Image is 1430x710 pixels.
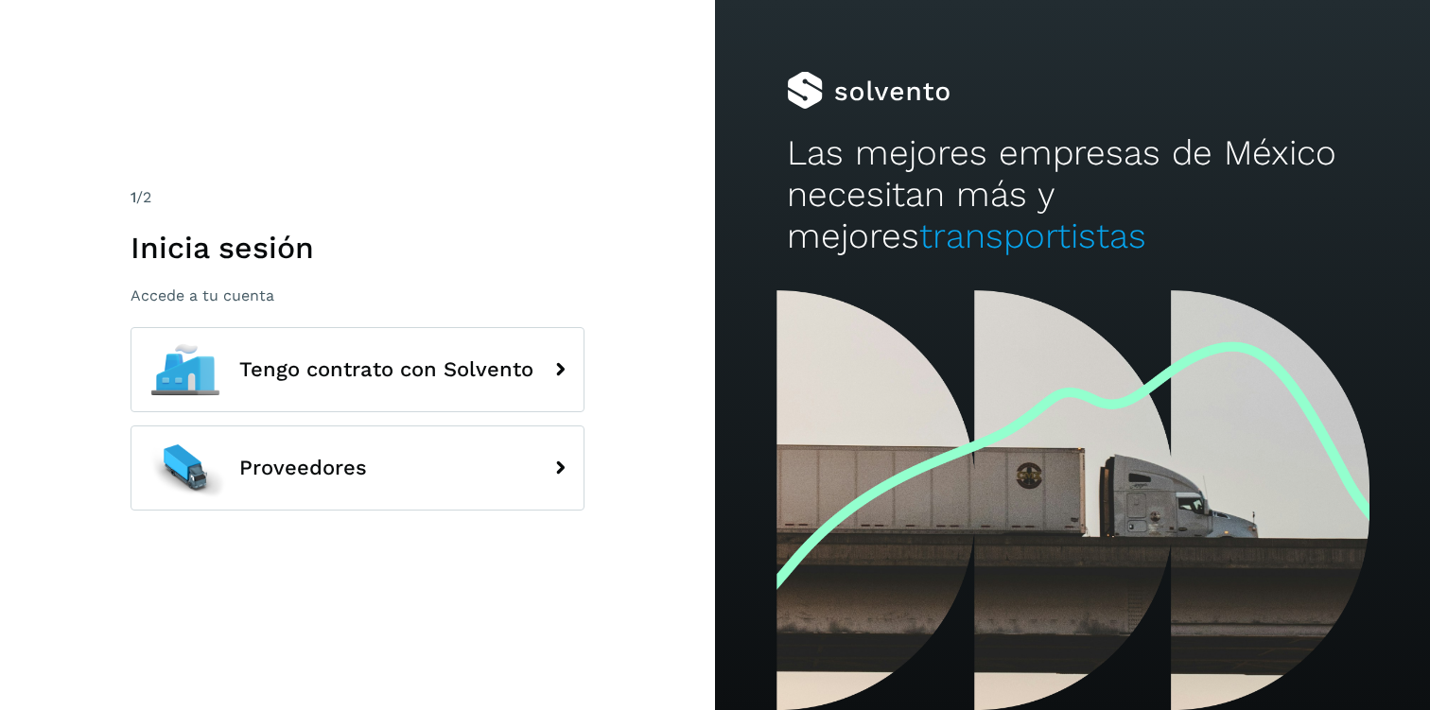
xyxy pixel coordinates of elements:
[131,186,584,209] div: /2
[239,358,533,381] span: Tengo contrato con Solvento
[131,230,584,266] h1: Inicia sesión
[131,188,136,206] span: 1
[131,425,584,511] button: Proveedores
[919,216,1146,256] span: transportistas
[131,286,584,304] p: Accede a tu cuenta
[131,327,584,412] button: Tengo contrato con Solvento
[239,457,367,479] span: Proveedores
[787,132,1359,258] h2: Las mejores empresas de México necesitan más y mejores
